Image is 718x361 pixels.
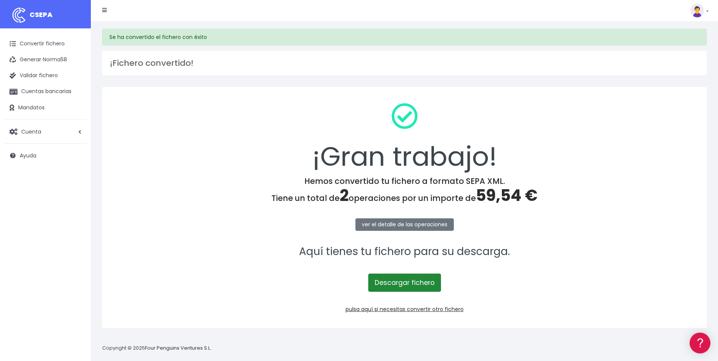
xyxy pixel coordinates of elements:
a: Problemas habituales [8,107,144,119]
a: ver el detalle de las operaciones [355,218,454,231]
p: Aquí tienes tu fichero para su descarga. [112,243,697,260]
a: Cuenta [4,124,87,140]
a: Four Penguins Ventures S.L. [145,344,211,352]
div: Información general [8,53,144,60]
div: Facturación [8,150,144,157]
a: Descargar fichero [368,274,441,292]
a: Información general [8,64,144,76]
span: Cuenta [21,128,41,135]
img: profile [690,4,704,17]
a: Cuentas bancarias [4,84,87,100]
a: Formatos [8,96,144,107]
a: Perfiles de empresas [8,131,144,143]
a: Mandatos [4,100,87,116]
span: 59,54 € [476,184,537,207]
div: Programadores [8,182,144,189]
a: API [8,193,144,205]
p: Copyright © 2025 . [102,344,212,352]
span: Ayuda [20,152,36,159]
a: General [8,162,144,174]
img: logo [9,6,28,25]
a: Convertir fichero [4,36,87,52]
a: Videotutoriales [8,119,144,131]
a: Validar fichero [4,68,87,84]
div: ¡Gran trabajo! [112,97,697,176]
a: POWERED BY ENCHANT [104,218,146,225]
h4: Hemos convertido tu fichero a formato SEPA XML. Tiene un total de operaciones por un importe de [112,176,697,205]
a: pulsa aquí si necesitas convertir otro fichero [346,305,464,313]
a: Generar Norma58 [4,52,87,68]
div: Convertir ficheros [8,84,144,91]
div: Se ha convertido el fichero con éxito [102,29,707,45]
span: 2 [340,184,349,207]
a: Ayuda [4,148,87,163]
h3: ¡Fichero convertido! [110,58,699,68]
button: Contáctanos [8,202,144,216]
span: CSEPA [30,10,53,19]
